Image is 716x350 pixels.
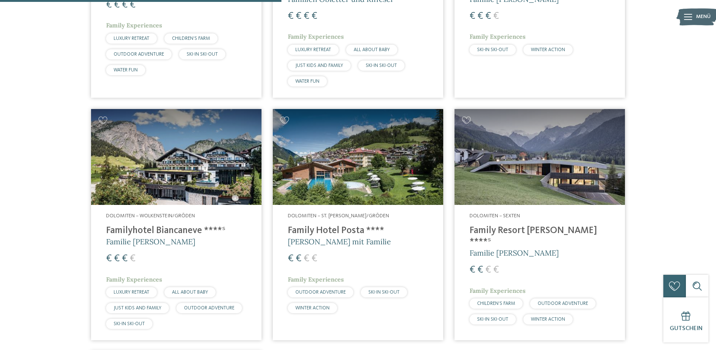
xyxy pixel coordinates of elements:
span: LUXURY RETREAT [114,290,149,295]
span: SKI-IN SKI-OUT [114,321,145,326]
span: LUXURY RETREAT [114,36,149,41]
span: OUTDOOR ADVENTURE [184,306,234,311]
span: ALL ABOUT BABY [354,47,390,52]
h4: Family Resort [PERSON_NAME] ****ˢ [470,225,610,248]
span: € [470,265,475,275]
span: € [485,265,491,275]
span: CHILDREN’S FARM [477,301,515,306]
span: € [312,11,317,21]
span: ALL ABOUT BABY [172,290,208,295]
span: Family Experiences [470,287,526,294]
span: € [288,254,293,264]
span: € [288,11,293,21]
span: CHILDREN’S FARM [172,36,210,41]
span: € [122,254,128,264]
h4: Family Hotel Posta **** [288,225,428,236]
span: € [477,265,483,275]
span: SKI-IN SKI-OUT [477,317,508,322]
span: Gutschein [670,326,702,332]
span: Dolomiten – St. [PERSON_NAME]/Gröden [288,213,389,218]
span: WINTER ACTION [295,306,330,311]
span: € [296,11,301,21]
a: Gutschein [663,297,708,342]
span: € [493,265,499,275]
span: € [312,254,317,264]
span: Family Experiences [106,276,162,283]
span: € [114,254,120,264]
span: OUTDOOR ADVENTURE [538,301,588,306]
span: Family Experiences [470,33,526,40]
span: JUST KIDS AND FAMILY [295,63,343,68]
span: Familie [PERSON_NAME] [470,248,559,258]
span: Family Experiences [288,33,344,40]
span: OUTDOOR ADVENTURE [114,52,164,57]
img: Familienhotels gesucht? Hier findet ihr die besten! [273,109,443,205]
span: € [304,11,309,21]
span: SKI-IN SKI-OUT [477,47,508,52]
a: Familienhotels gesucht? Hier findet ihr die besten! Dolomiten – Sexten Family Resort [PERSON_NAME... [455,109,625,340]
span: LUXURY RETREAT [295,47,331,52]
img: Family Resort Rainer ****ˢ [455,109,625,205]
span: SKI-IN SKI-OUT [366,63,397,68]
span: € [485,11,491,21]
span: WINTER ACTION [531,47,565,52]
span: [PERSON_NAME] mit Familie [288,237,391,246]
span: WATER FUN [295,79,319,84]
span: Familie [PERSON_NAME] [106,237,195,246]
span: SKI-IN SKI-OUT [368,290,400,295]
span: WINTER ACTION [531,317,565,322]
span: € [493,11,499,21]
span: Dolomiten – Sexten [470,213,520,218]
span: WATER FUN [114,68,138,73]
span: Family Experiences [288,276,344,283]
span: € [106,254,112,264]
span: € [130,254,135,264]
span: JUST KIDS AND FAMILY [114,306,161,311]
span: € [477,11,483,21]
span: OUTDOOR ADVENTURE [295,290,346,295]
a: Familienhotels gesucht? Hier findet ihr die besten! Dolomiten – Wolkenstein/Gröden Familyhotel Bi... [91,109,261,340]
a: Familienhotels gesucht? Hier findet ihr die besten! Dolomiten – St. [PERSON_NAME]/Gröden Family H... [273,109,443,340]
span: Family Experiences [106,21,162,29]
span: Dolomiten – Wolkenstein/Gröden [106,213,195,218]
img: Familienhotels gesucht? Hier findet ihr die besten! [91,109,261,205]
span: € [470,11,475,21]
h4: Familyhotel Biancaneve ****ˢ [106,225,246,236]
span: SKI-IN SKI-OUT [187,52,218,57]
span: € [304,254,309,264]
span: € [296,254,301,264]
